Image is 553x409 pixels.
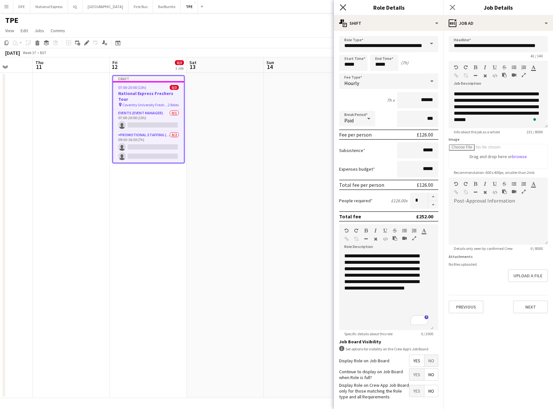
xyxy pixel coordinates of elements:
[82,0,129,13] button: [GEOGRAPHIC_DATA]
[416,213,433,220] div: £252.00
[473,190,478,195] button: Horizontal Line
[483,190,487,195] button: Clear Formatting
[189,60,196,65] span: Sat
[449,300,483,313] button: Previous
[344,228,349,233] button: Undo
[449,246,518,251] span: Details only seen by confirmed Crew
[412,228,416,233] button: Ordered List
[513,300,548,313] button: Next
[409,355,424,366] span: Yes
[18,26,31,35] a: Edit
[364,228,368,233] button: Bold
[339,166,375,172] label: Expenses budget
[373,228,378,233] button: Italic
[422,228,426,233] button: Text Color
[339,382,409,400] label: Display Role on Crew App Job Board only for those matching the Role type and all Requirements
[417,131,433,138] div: £126.00
[32,26,47,35] a: Jobs
[30,0,68,13] button: National Express
[483,181,487,186] button: Italic
[502,65,507,70] button: Strikethrough
[339,346,438,352] div: Set options for visibility on the Crew App’s Job Board
[454,181,458,186] button: Undo
[473,181,478,186] button: Bold
[428,201,438,209] button: Decrease
[339,331,398,336] span: Specific details about this role
[512,189,516,194] button: Insert video
[428,193,438,201] button: Increase
[175,66,184,71] div: 1 Job
[525,246,548,251] span: 0 / 8000
[112,75,185,163] app-job-card: Draft07:00-20:00 (13h)0/3National Express Freshers Tour Coventry University Freshers Fair2 RolesE...
[401,60,408,66] div: (7h)
[266,60,274,65] span: Sun
[512,65,516,70] button: Unordered List
[35,60,43,65] span: Thu
[339,253,434,330] div: To enrich screen reader interactions, please activate Accessibility in Grammarly extension settings
[525,53,548,58] span: 42 / 140
[531,181,536,186] button: Text Color
[344,80,359,86] span: Hourly
[443,3,553,12] h3: Job Details
[492,73,497,78] button: HTML Code
[34,28,44,33] span: Jobs
[443,15,553,31] div: Job Ad
[5,50,20,56] div: [DATE]
[175,60,184,65] span: 0/3
[531,65,536,70] button: Text Color
[409,385,424,397] span: Yes
[424,369,438,380] span: No
[391,198,407,204] div: £126.00 x
[424,355,438,366] span: No
[5,15,18,25] h1: TPE
[492,181,497,186] button: Underline
[449,170,539,175] span: Recommendation: 600 x 400px, smaller than 2mb
[153,0,181,13] button: BarBurrito
[492,65,497,70] button: Underline
[502,189,507,194] button: Paste as plain text
[387,97,395,103] div: 7h x
[334,3,443,12] h3: Role Details
[449,262,548,267] div: No files uploaded.
[521,129,548,134] span: 231 / 8000
[449,90,548,128] div: To enrich screen reader interactions, please activate Accessibility in Grammarly extension settings
[21,50,37,55] span: Week 37
[68,0,82,13] button: IQ
[449,254,473,259] label: Attachments
[339,339,438,345] h3: Job Board Visibility
[473,65,478,70] button: Bold
[463,65,468,70] button: Redo
[521,181,526,186] button: Ordered List
[354,228,358,233] button: Redo
[393,236,397,241] button: Paste as plain text
[170,85,179,90] span: 0/3
[113,131,184,163] app-card-role: Promotional Staffing (Brand Ambassadors)0/209:30-16:30 (7h)
[344,117,354,124] span: Paid
[521,65,526,70] button: Ordered List
[483,73,487,78] button: Clear Formatting
[449,129,505,134] span: Info about the job as a whole
[463,181,468,186] button: Redo
[502,72,507,78] button: Paste as plain text
[502,181,507,186] button: Strikethrough
[402,228,407,233] button: Unordered List
[122,102,168,107] span: Coventry University Freshers Fair
[34,63,43,71] span: 11
[40,50,46,55] div: BST
[339,131,372,138] div: Fee per person
[5,28,14,33] span: View
[383,236,387,242] button: HTML Code
[339,213,361,220] div: Total fee
[402,236,407,241] button: Insert video
[339,147,365,153] label: Subsistence
[373,236,378,242] button: Clear Formatting
[51,28,65,33] span: Comms
[3,26,17,35] a: View
[424,385,438,397] span: No
[118,85,146,90] span: 07:00-20:00 (13h)
[454,65,458,70] button: Undo
[112,60,118,65] span: Fri
[508,269,548,282] button: Upload a file
[512,72,516,78] button: Insert video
